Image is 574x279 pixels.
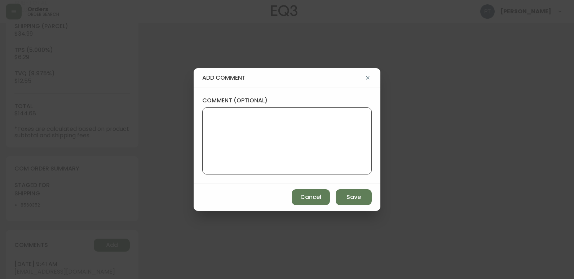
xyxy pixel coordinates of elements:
button: Save [336,189,372,205]
h4: add comment [202,74,364,82]
span: Cancel [300,193,321,201]
button: Cancel [292,189,330,205]
span: Save [346,193,361,201]
label: comment (optional) [202,97,372,105]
